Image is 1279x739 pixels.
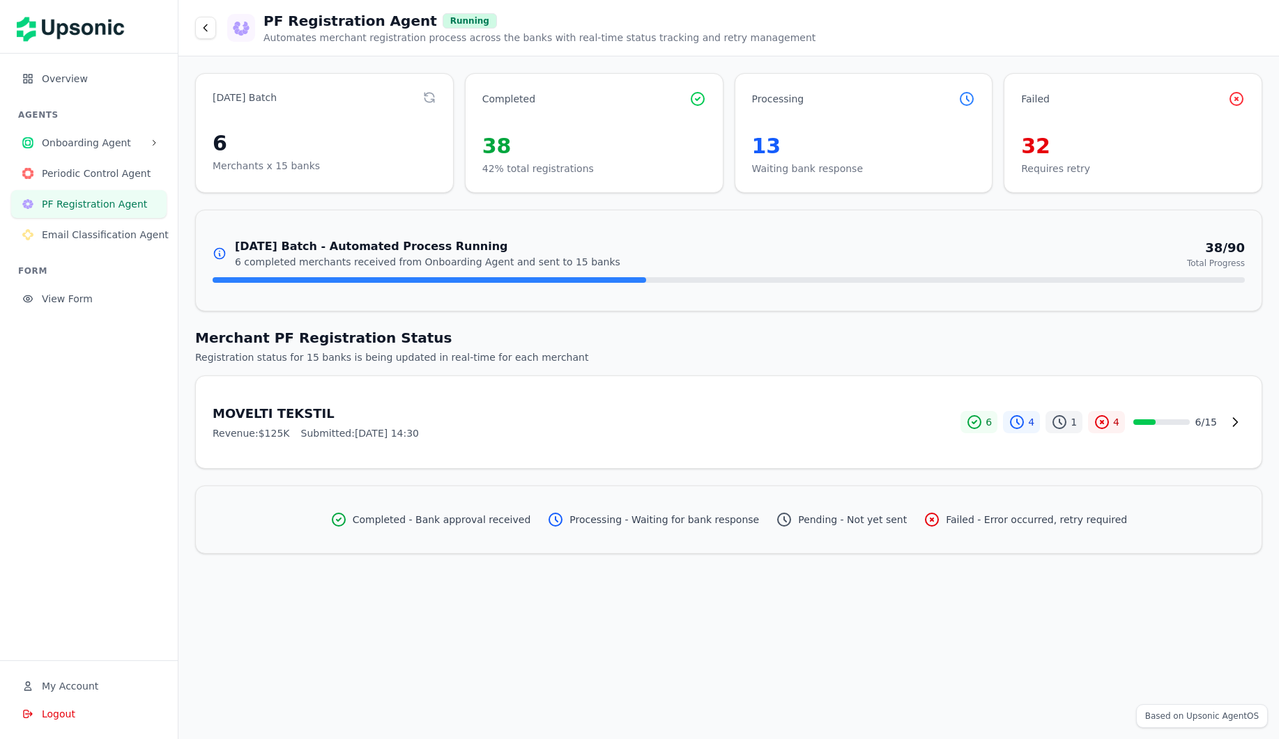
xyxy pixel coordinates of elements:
h2: Merchant PF Registration Status [195,328,1262,348]
img: Periodic Control Agent [22,168,33,179]
button: PF Registration Agent [11,190,167,218]
span: Failed - Error occurred, retry required [946,513,1127,527]
a: View Form [11,294,167,307]
p: Automates merchant registration process across the banks with real-time status tracking and retry... [263,31,815,45]
p: Waiting bank response [752,162,976,176]
img: Onboarding Agent [22,137,33,148]
span: Logout [42,707,75,721]
span: Overview [42,72,155,86]
span: Pending - Not yet sent [798,513,907,527]
button: Logout [11,700,167,728]
img: PF Registration Agent [22,199,33,210]
div: Processing [752,92,804,106]
img: Upsonic [17,7,134,46]
div: [DATE] Batch [213,91,277,104]
span: Completed - Bank approval received [353,513,531,527]
button: Email Classification Agent [11,221,167,249]
span: My Account [42,679,98,693]
div: 32 [1021,134,1245,159]
a: PF Registration AgentPF Registration Agent [11,199,167,212]
button: Onboarding Agent [11,129,167,157]
span: Onboarding Agent [42,136,144,150]
div: Total Progress [1187,258,1245,269]
div: 38/90 [1187,238,1245,258]
p: 6 completed merchants received from Onboarding Agent and sent to 15 banks [235,255,620,269]
h3: MOVELTI TEKSTIL [213,404,960,423]
span: Processing - Waiting for bank response [569,513,759,527]
span: Periodic Control Agent [42,166,155,180]
div: Failed [1021,92,1050,106]
a: Periodic Control AgentPeriodic Control Agent [11,169,167,182]
span: Submitted: [DATE] 14:30 [301,426,420,440]
h3: FORM [18,265,167,277]
p: Registration status for 15 banks is being updated in real-time for each merchant [195,350,1262,364]
h1: PF Registration Agent [263,11,437,31]
span: View Form [42,292,155,306]
a: Email Classification AgentEmail Classification Agent [11,230,167,243]
button: My Account [11,672,167,700]
span: 4 [1113,415,1119,429]
h3: AGENTS [18,109,167,120]
p: Requires retry [1021,162,1245,176]
button: Overview [11,65,167,93]
span: PF Registration Agent [42,197,155,211]
div: Completed [482,92,535,106]
div: 38 [482,134,706,159]
button: Periodic Control Agent [11,160,167,187]
span: Revenue: $125K [213,426,290,440]
a: My Account [11,681,167,694]
p: Merchants x 15 banks [213,159,436,173]
div: Running [443,13,497,29]
span: 6 [986,415,992,429]
a: Overview [11,74,167,87]
span: 6 / 15 [1195,415,1217,429]
button: View Form [11,285,167,313]
span: 1 [1071,415,1077,429]
div: 6 [213,131,436,156]
span: 4 [1028,415,1034,429]
h3: [DATE] Batch - Automated Process Running [235,238,620,255]
img: Email Classification Agent [22,229,33,240]
p: 42% total registrations [482,162,706,176]
span: Email Classification Agent [42,228,169,242]
div: 13 [752,134,976,159]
